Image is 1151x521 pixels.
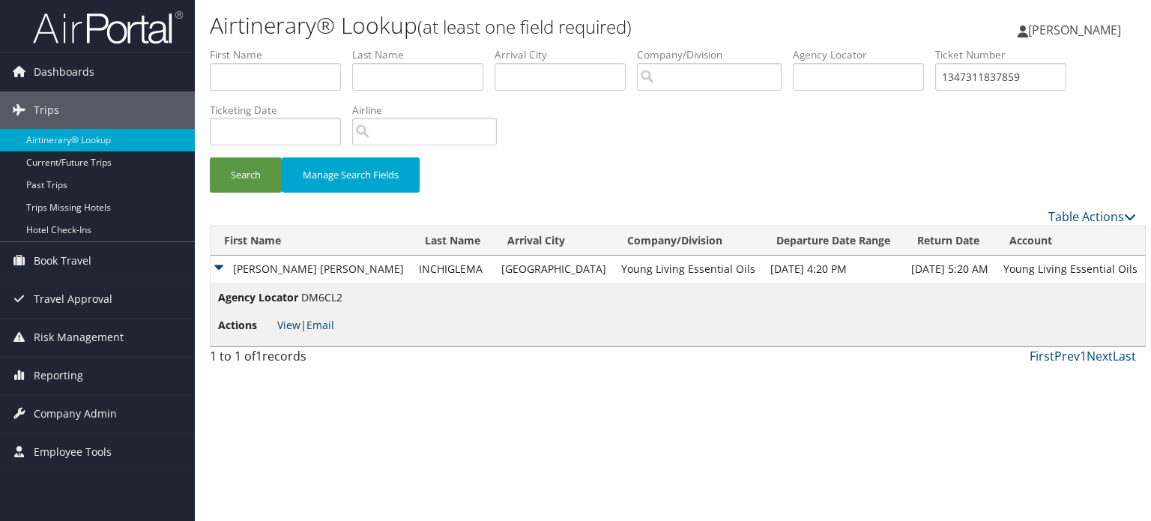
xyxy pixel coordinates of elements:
[904,226,996,256] th: Return Date: activate to sort column ascending
[1087,348,1113,364] a: Next
[34,433,112,471] span: Employee Tools
[996,256,1145,283] td: Young Living Essential Oils
[277,318,334,332] span: |
[1018,7,1136,52] a: [PERSON_NAME]
[352,47,495,62] label: Last Name
[494,256,614,283] td: [GEOGRAPHIC_DATA]
[1054,348,1080,364] a: Prev
[211,226,411,256] th: First Name: activate to sort column ascending
[34,91,59,129] span: Trips
[256,348,262,364] span: 1
[34,357,83,394] span: Reporting
[352,103,508,118] label: Airline
[210,157,282,193] button: Search
[637,47,793,62] label: Company/Division
[218,317,274,334] span: Actions
[306,318,334,332] a: Email
[34,242,91,280] span: Book Travel
[1030,348,1054,364] a: First
[34,53,94,91] span: Dashboards
[614,256,763,283] td: Young Living Essential Oils
[210,10,827,41] h1: Airtinerary® Lookup
[904,256,996,283] td: [DATE] 5:20 AM
[210,103,352,118] label: Ticketing Date
[211,256,411,283] td: [PERSON_NAME] [PERSON_NAME]
[210,347,425,373] div: 1 to 1 of records
[614,226,763,256] th: Company/Division
[411,256,494,283] td: INCHIGLEMA
[494,226,614,256] th: Arrival City: activate to sort column ascending
[277,318,300,332] a: View
[996,226,1145,256] th: Account: activate to sort column ascending
[763,226,904,256] th: Departure Date Range: activate to sort column ascending
[763,256,904,283] td: [DATE] 4:20 PM
[34,319,124,356] span: Risk Management
[411,226,494,256] th: Last Name: activate to sort column ascending
[301,290,342,304] span: DM6CL2
[34,395,117,433] span: Company Admin
[33,10,183,45] img: airportal-logo.png
[793,47,935,62] label: Agency Locator
[495,47,637,62] label: Arrival City
[34,280,112,318] span: Travel Approval
[935,47,1078,62] label: Ticket Number
[417,14,632,39] small: (at least one field required)
[1048,208,1136,225] a: Table Actions
[282,157,420,193] button: Manage Search Fields
[218,289,298,306] span: Agency Locator
[210,47,352,62] label: First Name
[1080,348,1087,364] a: 1
[1028,22,1121,38] span: [PERSON_NAME]
[1113,348,1136,364] a: Last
